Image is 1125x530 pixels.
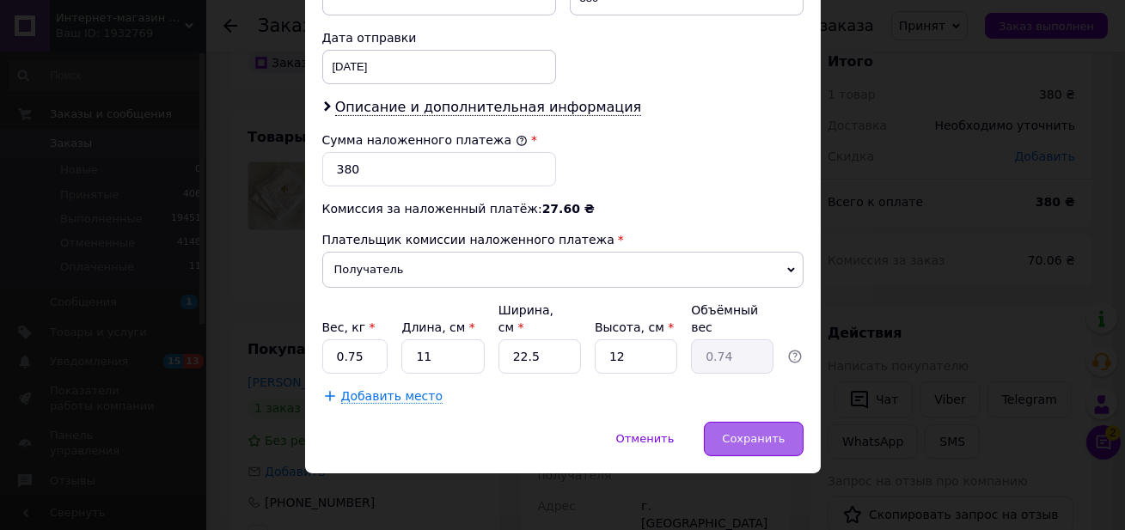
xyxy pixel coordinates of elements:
span: Отменить [616,432,675,445]
div: Объёмный вес [691,302,773,336]
label: Ширина, см [498,303,553,334]
span: Добавить место [341,389,443,404]
span: Получатель [322,252,804,288]
div: Комиссия за наложенный платёж: [322,200,804,217]
label: Высота, см [595,320,674,334]
span: Описание и дополнительная информация [335,99,642,116]
label: Вес, кг [322,320,376,334]
span: Плательщик комиссии наложенного платежа [322,233,614,247]
span: Сохранить [722,432,785,445]
span: 27.60 ₴ [542,202,595,216]
label: Длина, см [401,320,474,334]
label: Сумма наложенного платежа [322,133,528,147]
div: Дата отправки [322,29,556,46]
